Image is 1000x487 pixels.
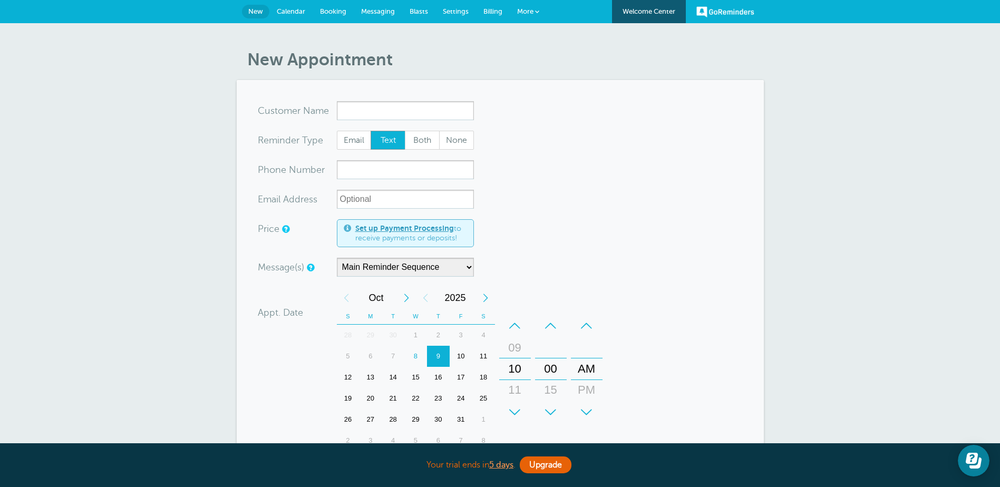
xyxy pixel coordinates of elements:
[337,388,360,409] div: Sunday, October 19
[404,430,427,451] div: 5
[427,409,450,430] div: Thursday, October 30
[404,367,427,388] div: Wednesday, October 15
[450,325,472,346] div: Friday, October 3
[382,430,404,451] div: 4
[450,388,472,409] div: 24
[520,456,571,473] a: Upgrade
[450,346,472,367] div: Friday, October 10
[538,401,564,422] div: 30
[237,454,764,476] div: Your trial ends in .
[427,308,450,325] th: T
[427,346,450,367] div: Thursday, October 9
[958,445,989,476] iframe: Resource center
[337,325,360,346] div: Sunday, September 28
[502,379,528,401] div: 11
[435,287,476,308] span: 2025
[450,430,472,451] div: Friday, November 7
[476,287,495,308] div: Next Year
[258,262,304,272] label: Message(s)
[359,409,382,430] div: Monday, October 27
[371,131,405,149] span: Text
[483,7,502,15] span: Billing
[320,7,346,15] span: Booking
[337,308,360,325] th: S
[472,430,495,451] div: 8
[258,194,276,204] span: Ema
[337,325,360,346] div: 28
[427,367,450,388] div: 16
[472,430,495,451] div: Saturday, November 8
[337,346,360,367] div: 5
[371,131,405,150] label: Text
[427,325,450,346] div: Thursday, October 2
[450,430,472,451] div: 7
[404,346,427,367] div: Today, Wednesday, October 8
[355,224,467,242] span: to receive payments or deposits!
[359,388,382,409] div: Monday, October 20
[404,430,427,451] div: Wednesday, November 5
[538,379,564,401] div: 15
[359,388,382,409] div: 20
[337,346,360,367] div: Sunday, October 5
[359,346,382,367] div: 6
[472,325,495,346] div: Saturday, October 4
[356,287,397,308] span: October
[404,388,427,409] div: 22
[382,409,404,430] div: Tuesday, October 28
[450,367,472,388] div: 17
[405,131,440,150] label: Both
[450,325,472,346] div: 3
[502,337,528,358] div: 09
[427,388,450,409] div: Thursday, October 23
[472,388,495,409] div: Saturday, October 25
[472,409,495,430] div: 1
[450,367,472,388] div: Friday, October 17
[404,325,427,346] div: 1
[359,430,382,451] div: 3
[359,325,382,346] div: 29
[404,308,427,325] th: W
[382,367,404,388] div: Tuesday, October 14
[355,224,454,232] a: Set up Payment Processing
[535,315,567,423] div: Minutes
[258,224,279,233] label: Price
[337,388,360,409] div: 19
[242,5,269,18] a: New
[472,325,495,346] div: 4
[472,346,495,367] div: 11
[404,367,427,388] div: 15
[258,165,275,174] span: Pho
[337,430,360,451] div: 2
[337,131,371,149] span: Email
[382,388,404,409] div: 21
[427,325,450,346] div: 2
[337,131,372,150] label: Email
[337,190,474,209] input: Optional
[276,194,300,204] span: il Add
[258,135,323,145] label: Reminder Type
[337,287,356,308] div: Previous Month
[574,379,599,401] div: PM
[404,388,427,409] div: Wednesday, October 22
[275,106,310,115] span: tomer N
[472,388,495,409] div: 25
[382,325,404,346] div: Tuesday, September 30
[382,430,404,451] div: Tuesday, November 4
[517,7,533,15] span: More
[282,226,288,232] a: An optional price for the appointment. If you set a price, you can include a payment link in your...
[427,430,450,451] div: 6
[337,430,360,451] div: Sunday, November 2
[359,430,382,451] div: Monday, November 3
[359,346,382,367] div: Monday, October 6
[258,106,275,115] span: Cus
[275,165,302,174] span: ne Nu
[382,367,404,388] div: 14
[450,346,472,367] div: 10
[489,460,513,470] a: 5 days
[258,190,337,209] div: ress
[472,308,495,325] th: S
[439,131,474,150] label: None
[450,409,472,430] div: Friday, October 31
[337,367,360,388] div: Sunday, October 12
[450,388,472,409] div: Friday, October 24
